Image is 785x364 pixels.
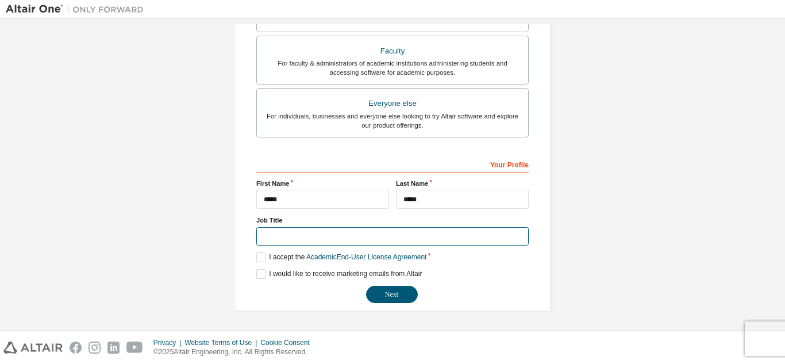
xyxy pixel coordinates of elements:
[184,338,260,347] div: Website Terms of Use
[260,338,316,347] div: Cookie Consent
[264,95,521,112] div: Everyone else
[256,179,389,188] label: First Name
[256,252,426,262] label: I accept the
[153,347,317,357] p: © 2025 Altair Engineering, Inc. All Rights Reserved.
[264,43,521,59] div: Faculty
[256,216,529,225] label: Job Title
[396,179,529,188] label: Last Name
[6,3,149,15] img: Altair One
[264,59,521,77] div: For faculty & administrators of academic institutions administering students and accessing softwa...
[264,112,521,130] div: For individuals, businesses and everyone else looking to try Altair software and explore our prod...
[256,269,422,279] label: I would like to receive marketing emails from Altair
[126,342,143,354] img: youtube.svg
[3,342,63,354] img: altair_logo.svg
[366,286,418,303] button: Next
[306,253,426,261] a: Academic End-User License Agreement
[153,338,184,347] div: Privacy
[70,342,82,354] img: facebook.svg
[107,342,120,354] img: linkedin.svg
[88,342,101,354] img: instagram.svg
[256,155,529,173] div: Your Profile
